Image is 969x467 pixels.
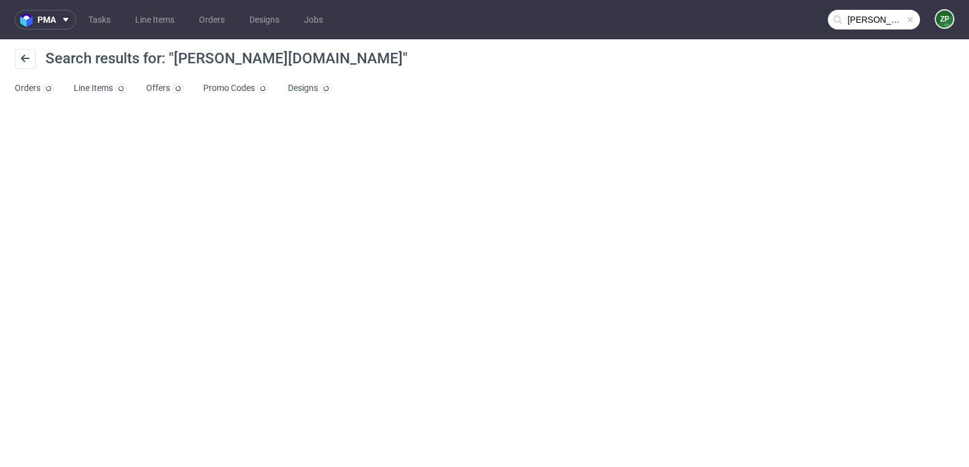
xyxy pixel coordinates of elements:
span: Search results for: "[PERSON_NAME][DOMAIN_NAME]" [45,50,408,67]
button: pma [15,10,76,29]
a: Line Items [74,79,126,98]
a: Orders [192,10,232,29]
span: pma [37,15,56,24]
a: Tasks [81,10,118,29]
a: Promo Codes [203,79,268,98]
a: Offers [146,79,184,98]
a: Orders [15,79,54,98]
a: Designs [242,10,287,29]
a: Jobs [297,10,330,29]
a: Designs [288,79,332,98]
img: logo [20,13,37,27]
figcaption: ZP [936,10,953,28]
a: Line Items [128,10,182,29]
